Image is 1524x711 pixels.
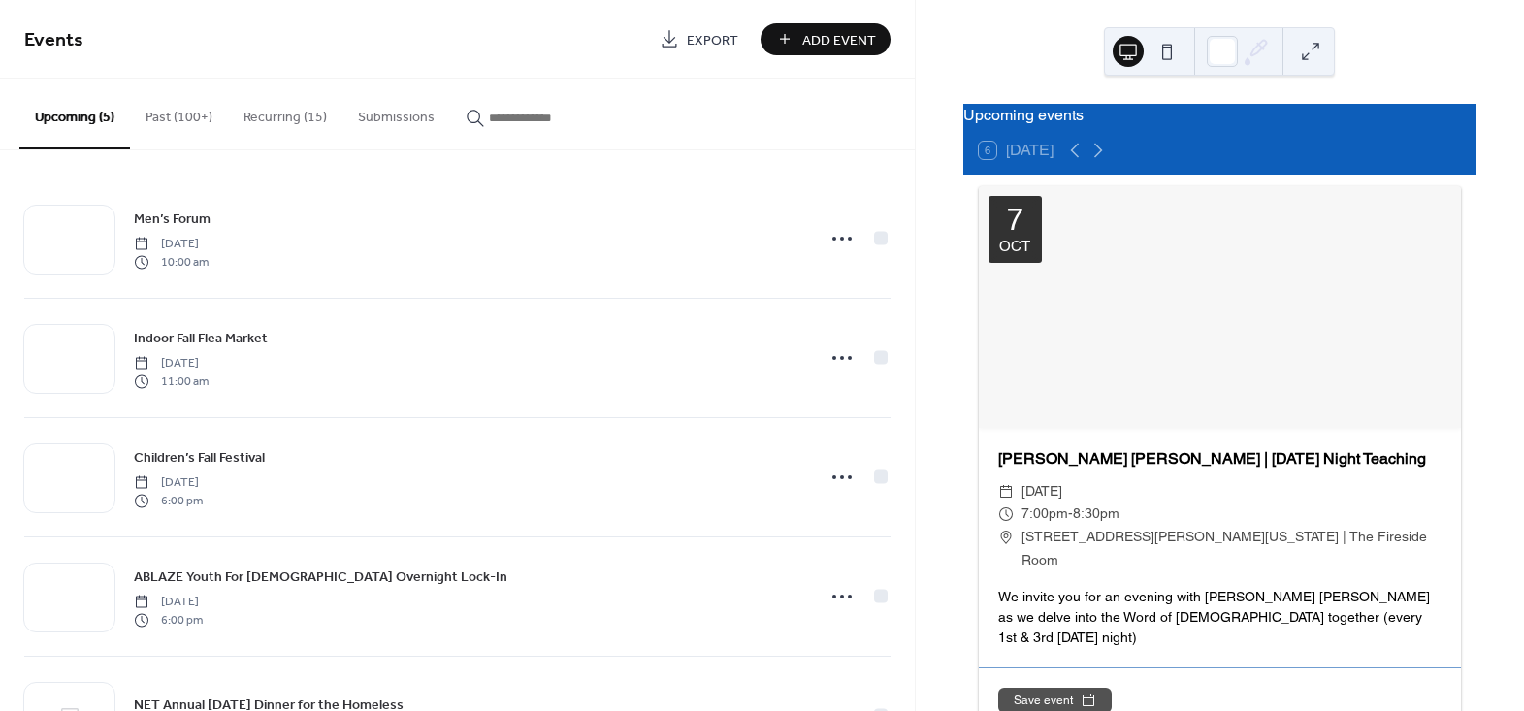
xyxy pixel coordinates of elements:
[134,210,211,230] span: Men’s Forum
[130,79,228,147] button: Past (100+)
[1068,502,1073,526] span: -
[1021,502,1068,526] span: 7:00pm
[134,236,209,253] span: [DATE]
[134,611,203,629] span: 6:00 pm
[134,372,209,390] span: 11:00 am
[342,79,450,147] button: Submissions
[134,446,265,469] a: Children’s Fall Festival
[134,448,265,469] span: Children’s Fall Festival
[999,239,1030,253] div: Oct
[1007,206,1023,235] div: 7
[134,355,209,372] span: [DATE]
[998,526,1014,549] div: ​
[963,104,1476,127] div: Upcoming events
[134,492,203,509] span: 6:00 pm
[1021,526,1442,572] span: [STREET_ADDRESS][PERSON_NAME][US_STATE] | The Fireside Room
[134,474,203,492] span: [DATE]
[687,30,738,50] span: Export
[228,79,342,147] button: Recurring (15)
[24,21,83,59] span: Events
[979,447,1461,470] div: [PERSON_NAME] [PERSON_NAME] | [DATE] Night Teaching
[979,587,1461,648] div: We invite you for an evening with [PERSON_NAME] [PERSON_NAME] as we delve into the Word of [DEMOG...
[998,480,1014,503] div: ​
[1073,502,1119,526] span: 8:30pm
[19,79,130,149] button: Upcoming (5)
[802,30,876,50] span: Add Event
[761,23,891,55] button: Add Event
[134,329,268,349] span: Indoor Fall Flea Market
[134,208,211,230] a: Men’s Forum
[134,327,268,349] a: Indoor Fall Flea Market
[134,567,507,588] span: ABLAZE Youth For [DEMOGRAPHIC_DATA] Overnight Lock-In
[1021,480,1062,503] span: [DATE]
[134,594,203,611] span: [DATE]
[134,253,209,271] span: 10:00 am
[134,566,507,588] a: ABLAZE Youth For [DEMOGRAPHIC_DATA] Overnight Lock-In
[998,502,1014,526] div: ​
[645,23,753,55] a: Export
